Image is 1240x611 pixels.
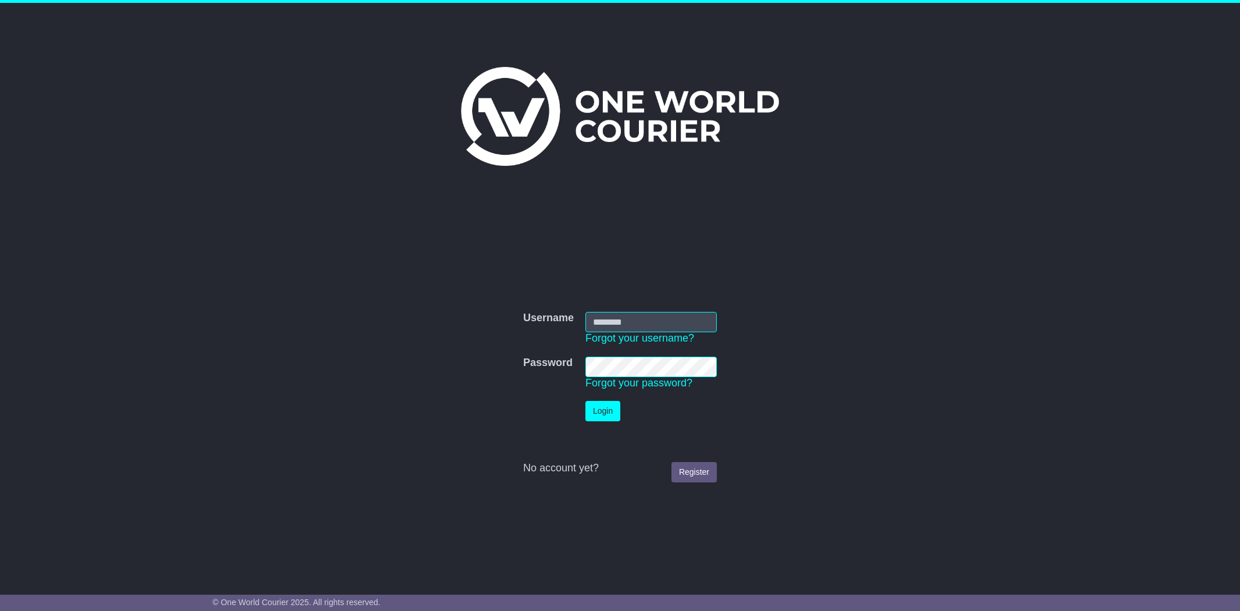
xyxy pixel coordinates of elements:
[585,377,692,389] a: Forgot your password?
[671,462,717,482] a: Register
[585,332,694,344] a: Forgot your username?
[523,357,573,370] label: Password
[523,312,574,325] label: Username
[523,462,717,475] div: No account yet?
[461,67,778,166] img: One World
[585,401,620,421] button: Login
[213,598,381,607] span: © One World Courier 2025. All rights reserved.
